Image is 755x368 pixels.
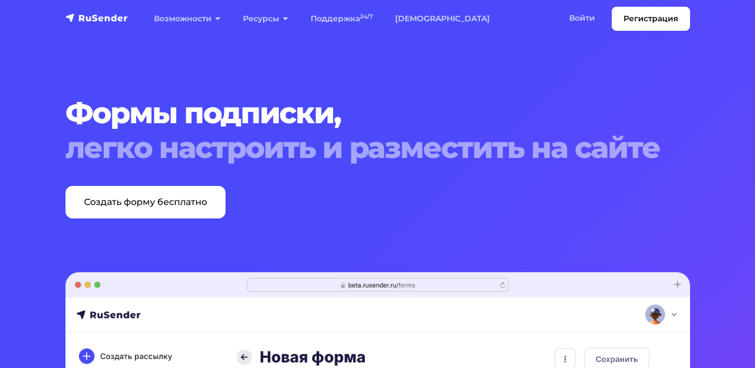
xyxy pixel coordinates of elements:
[65,12,128,24] img: RuSender
[65,131,690,165] span: легко настроить и разместить на сайте
[232,7,299,30] a: Ресурсы
[143,7,232,30] a: Возможности
[65,186,226,218] a: Создать форму бесплатно
[558,7,606,30] a: Войти
[612,7,690,31] a: Регистрация
[65,96,690,166] h1: Формы подписки,
[360,13,373,20] sup: 24/7
[299,7,384,30] a: Поддержка24/7
[384,7,501,30] a: [DEMOGRAPHIC_DATA]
